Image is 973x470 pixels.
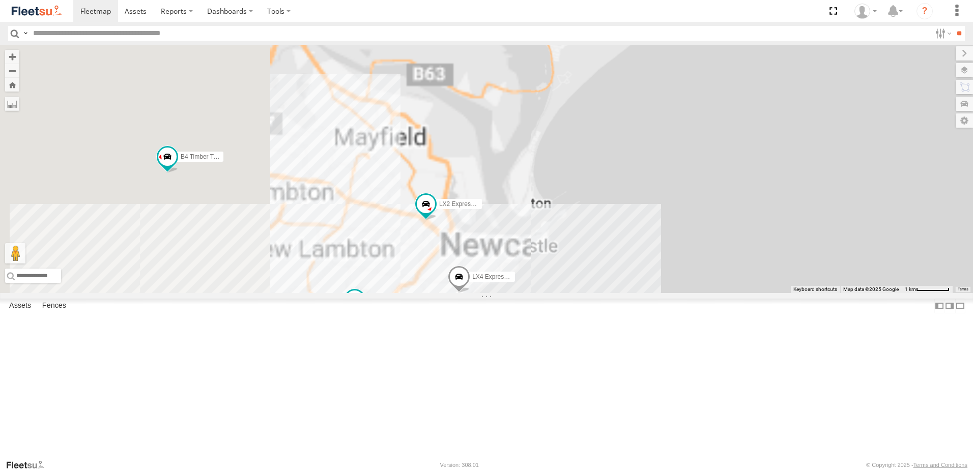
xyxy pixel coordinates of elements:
[5,64,19,78] button: Zoom out
[439,200,485,208] span: LX2 Express Ute
[945,299,955,313] label: Dock Summary Table to the Right
[6,460,52,470] a: Visit our Website
[917,3,933,19] i: ?
[793,286,837,293] button: Keyboard shortcuts
[440,462,479,468] div: Version: 308.01
[5,50,19,64] button: Zoom in
[851,4,880,19] div: Brodie Roesler
[958,287,968,291] a: Terms (opens in new tab)
[5,97,19,111] label: Measure
[843,286,899,292] span: Map data ©2025 Google
[5,78,19,92] button: Zoom Home
[905,286,916,292] span: 1 km
[181,153,225,160] span: B4 Timber Truck
[955,299,965,313] label: Hide Summary Table
[5,243,25,263] button: Drag Pegman onto the map to open Street View
[934,299,945,313] label: Dock Summary Table to the Left
[866,462,967,468] div: © Copyright 2025 -
[913,462,967,468] a: Terms and Conditions
[10,4,63,18] img: fleetsu-logo-horizontal.svg
[4,299,36,313] label: Assets
[902,286,953,293] button: Map Scale: 1 km per 62 pixels
[37,299,71,313] label: Fences
[472,273,518,280] span: LX4 Express Ute
[931,26,953,41] label: Search Filter Options
[21,26,30,41] label: Search Query
[956,113,973,128] label: Map Settings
